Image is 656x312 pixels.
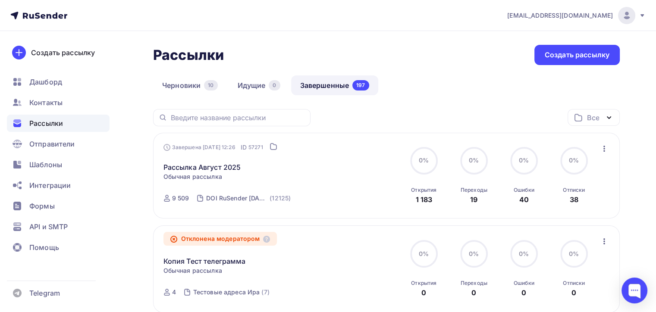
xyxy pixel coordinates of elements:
[352,80,369,90] div: 197
[7,156,110,173] a: Шаблоны
[204,80,217,90] div: 10
[163,162,241,172] a: Рассылка Август 2025
[163,143,263,152] div: Завершена [DATE] 12:26
[469,156,479,164] span: 0%
[571,287,576,298] div: 0
[29,139,75,149] span: Отправители
[270,194,291,203] div: (12125)
[172,194,189,203] div: 9 509
[29,201,55,211] span: Формы
[29,77,62,87] span: Дашборд
[171,113,305,122] input: Введите название рассылки
[411,187,436,193] div: Открытия
[291,75,378,95] a: Завершенные197
[470,194,477,205] div: 19
[7,135,110,153] a: Отправители
[568,109,620,126] button: Все
[31,47,95,58] div: Создать рассылку
[7,94,110,111] a: Контакты
[421,287,426,298] div: 0
[521,287,526,298] div: 0
[172,288,176,296] div: 4
[29,288,60,298] span: Telegram
[163,232,277,246] div: Отклонена модератором
[461,187,487,193] div: Переходы
[519,250,529,257] span: 0%
[205,191,292,205] a: DOI RuSender [DATE] (12125)
[563,280,585,287] div: Отписки
[563,187,585,193] div: Отписки
[507,7,646,24] a: [EMAIL_ADDRESS][DOMAIN_NAME]
[269,80,280,90] div: 0
[545,50,609,60] div: Создать рассылку
[7,73,110,90] a: Дашборд
[29,222,68,232] span: API и SMTP
[519,156,529,164] span: 0%
[415,194,432,205] div: 1 183
[569,250,579,257] span: 0%
[29,242,59,253] span: Помощь
[153,47,224,64] h2: Рассылки
[419,250,429,257] span: 0%
[7,197,110,215] a: Формы
[261,288,269,296] div: (7)
[419,156,429,164] span: 0%
[163,256,246,266] a: Копия Тест телеграмма
[193,288,260,296] div: Тестовые адреса Ира
[229,75,289,95] a: Идущие0
[569,156,579,164] span: 0%
[192,285,270,299] a: Тестовые адреса Ира (7)
[507,11,613,20] span: [EMAIL_ADDRESS][DOMAIN_NAME]
[29,97,63,108] span: Контакты
[29,159,62,170] span: Шаблоны
[469,250,479,257] span: 0%
[163,266,222,275] span: Обычная рассылка
[241,143,247,152] span: ID
[514,187,534,193] div: Ошибки
[411,280,436,287] div: Открытия
[206,194,268,203] div: DOI RuSender [DATE]
[7,115,110,132] a: Рассылки
[163,172,222,181] span: Обычная рассылка
[461,280,487,287] div: Переходы
[248,143,263,152] span: 57271
[29,180,71,190] span: Интеграции
[471,287,476,298] div: 0
[519,194,529,205] div: 40
[570,194,578,205] div: 38
[587,112,599,123] div: Все
[153,75,227,95] a: Черновики10
[29,118,63,128] span: Рассылки
[514,280,534,287] div: Ошибки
